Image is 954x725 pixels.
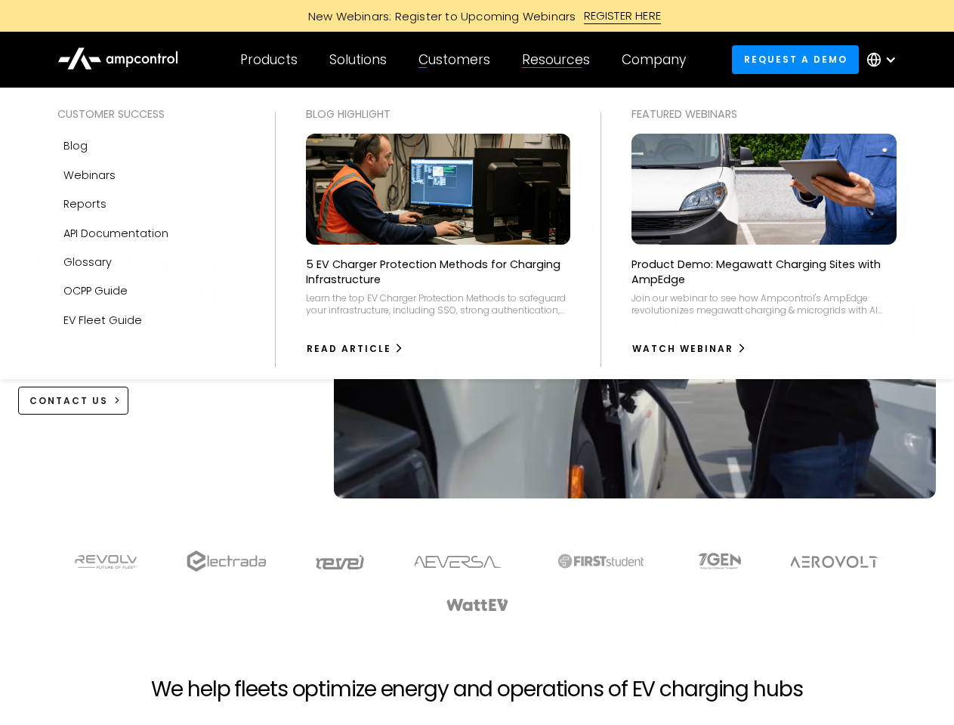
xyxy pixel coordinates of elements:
[306,337,405,361] a: Read Article
[329,51,387,68] div: Solutions
[622,51,686,68] div: Company
[631,257,897,287] p: Product Demo: Megawatt Charging Sites with AmpEdge
[57,161,245,190] a: Webinars
[57,219,245,248] a: API Documentation
[57,106,245,122] div: Customer success
[789,556,879,568] img: Aerovolt Logo
[63,137,88,154] div: Blog
[57,131,245,160] a: Blog
[57,248,245,276] a: Glossary
[63,312,142,329] div: EV Fleet Guide
[732,45,859,73] a: Request a demo
[151,677,802,702] h2: We help fleets optimize energy and operations of EV charging hubs
[446,599,509,611] img: WattEV logo
[240,51,298,68] div: Products
[418,51,490,68] div: Customers
[57,276,245,305] a: OCPP Guide
[57,306,245,335] a: EV Fleet Guide
[306,106,571,122] div: Blog Highlight
[293,8,584,24] div: New Webinars: Register to Upcoming Webinars
[522,51,590,68] div: Resources
[137,8,817,24] a: New Webinars: Register to Upcoming WebinarsREGISTER HERE
[63,282,128,299] div: OCPP Guide
[631,337,747,361] a: watch webinar
[187,551,266,572] img: electrada logo
[631,292,897,316] div: Join our webinar to see how Ampcontrol's AmpEdge revolutionizes megawatt charging & microgrids wi...
[632,342,733,356] div: watch webinar
[57,190,245,218] a: Reports
[63,196,107,212] div: Reports
[18,387,129,415] a: CONTACT US
[63,167,116,184] div: Webinars
[63,254,112,270] div: Glossary
[631,106,897,122] div: Featured webinars
[306,292,571,316] div: Learn the top EV Charger Protection Methods to safeguard your infrastructure, including SSO, stro...
[306,257,571,287] p: 5 EV Charger Protection Methods for Charging Infrastructure
[63,225,168,242] div: API Documentation
[307,342,391,356] div: Read Article
[29,394,108,408] div: CONTACT US
[584,8,662,24] div: REGISTER HERE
